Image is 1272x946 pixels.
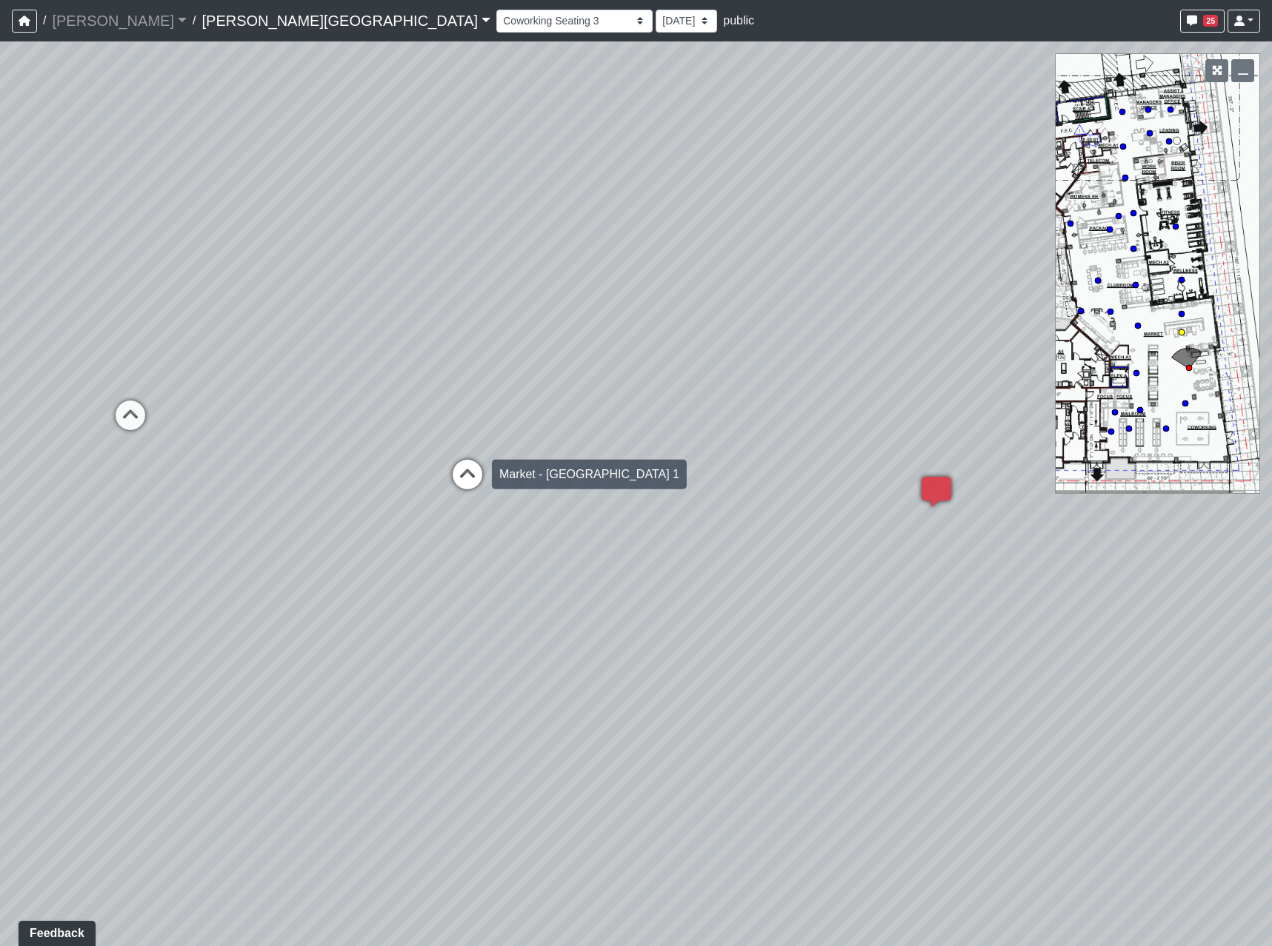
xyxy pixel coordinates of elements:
a: [PERSON_NAME] [52,6,187,36]
span: 25 [1203,15,1218,27]
a: [PERSON_NAME][GEOGRAPHIC_DATA] [202,6,490,36]
button: 25 [1180,10,1225,33]
span: public [723,14,754,27]
div: Market - [GEOGRAPHIC_DATA] 1 [492,460,687,489]
span: / [37,6,52,36]
iframe: Ybug feedback widget [11,916,99,946]
span: / [187,6,202,36]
